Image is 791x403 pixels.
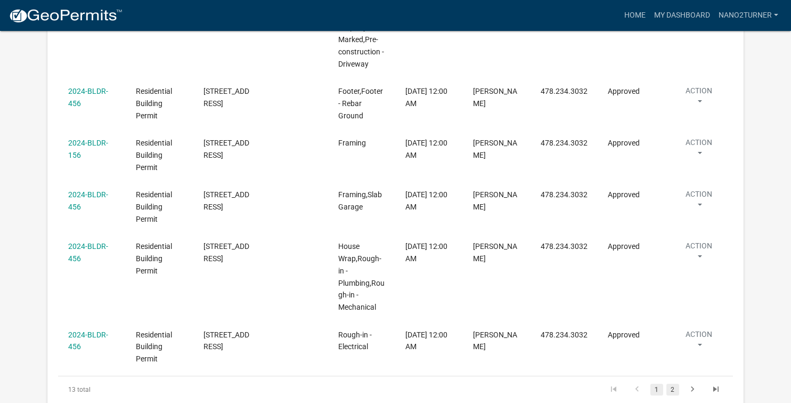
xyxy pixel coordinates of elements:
button: Action [675,240,722,267]
span: Anthony Smith [473,87,517,108]
span: Footer,Footer - Rebar Ground [338,87,383,120]
a: 2024-BLDR-456 [68,242,108,263]
span: Approved [608,139,640,147]
span: Residential Building Permit [136,139,172,172]
a: 2024-BLDR-456 [68,331,108,351]
span: Cedrick Moreland [473,190,517,211]
span: Residential Building Permit [136,242,172,275]
li: page 2 [665,381,681,399]
span: 100 TWISTING HILL LN [203,331,249,351]
a: nano2turner [714,5,782,26]
a: 2024-BLDR-156 [68,139,108,159]
span: 100 TWISTING HILL LN [203,190,249,211]
a: Home [620,5,650,26]
span: 478.234.3032 [541,190,588,199]
a: 2024-BLDR-456 [68,190,108,211]
span: 06/09/2025, 12:00 AM [405,331,447,351]
div: 13 total [58,376,191,403]
span: Framing [338,139,366,147]
span: 100 TWISTING HILL LN [203,139,249,159]
span: Cedrick Moreland [473,242,517,263]
span: Framing,Slab Garage [338,190,382,211]
span: Approved [608,242,640,251]
span: Approved [608,87,640,95]
a: 2 [666,384,679,396]
li: page 1 [649,381,665,399]
span: 03/12/2025, 12:00 AM [405,190,447,211]
span: Residential Building Permit [136,190,172,223]
a: 2024-BLDR-456 [68,87,108,108]
a: My Dashboard [650,5,714,26]
button: Action [675,329,722,356]
span: 03/13/2025, 12:00 AM [405,87,447,108]
span: 478.234.3032 [541,331,588,339]
button: Action [675,137,722,164]
span: 478.234.3032 [541,87,588,95]
span: 05/12/2025, 12:00 AM [405,242,447,263]
span: Approved [608,190,640,199]
button: Action [675,189,722,215]
a: go to previous page [627,384,647,396]
span: 04/28/2025, 12:00 AM [405,139,447,159]
button: Action [675,85,722,112]
span: Rough-in - Electrical [338,331,372,351]
span: Cedrick Moreland [473,331,517,351]
span: Cedrick Moreland [473,139,517,159]
span: House Wrap,Rough-in - Plumbing,Rough-in - Mechanical [338,242,385,311]
span: 100 TWISTING HILL LN [203,242,249,263]
span: 478.234.3032 [541,242,588,251]
a: 1 [650,384,663,396]
span: Residential Building Permit [136,331,172,364]
span: 100 TWISTING HILL LN [203,87,249,108]
a: go to first page [604,384,624,396]
a: go to next page [682,384,703,396]
span: 478.234.3032 [541,139,588,147]
span: Approved [608,331,640,339]
span: Residential Building Permit [136,87,172,120]
a: go to last page [706,384,726,396]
